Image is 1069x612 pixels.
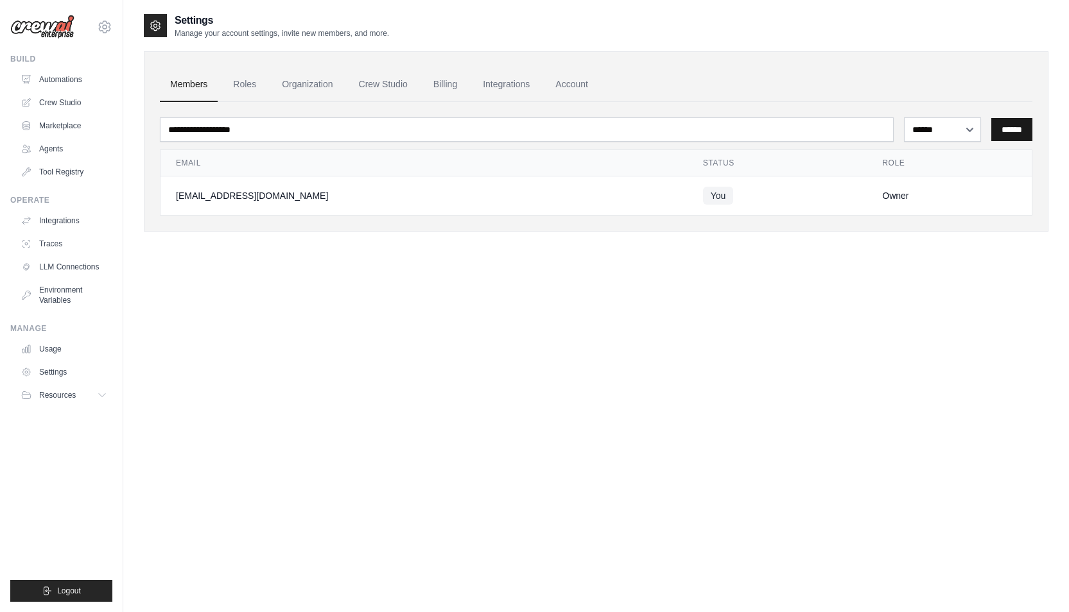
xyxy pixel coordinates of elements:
[15,115,112,136] a: Marketplace
[867,150,1032,176] th: Role
[15,210,112,231] a: Integrations
[688,150,867,176] th: Status
[15,280,112,310] a: Environment Variables
[423,67,467,102] a: Billing
[15,362,112,382] a: Settings
[15,257,112,277] a: LLM Connections
[160,67,218,102] a: Members
[15,139,112,159] a: Agents
[473,67,540,102] a: Integrations
[10,54,112,64] div: Build
[545,67,598,102] a: Account
[703,187,734,205] span: You
[223,67,266,102] a: Roles
[176,189,672,202] div: [EMAIL_ADDRESS][DOMAIN_NAME]
[10,15,74,39] img: Logo
[161,150,688,176] th: Email
[39,390,76,400] span: Resources
[10,580,112,602] button: Logout
[10,195,112,205] div: Operate
[15,92,112,113] a: Crew Studio
[10,323,112,334] div: Manage
[272,67,343,102] a: Organization
[57,586,81,596] span: Logout
[15,69,112,90] a: Automations
[882,189,1016,202] div: Owner
[15,234,112,254] a: Traces
[349,67,418,102] a: Crew Studio
[15,385,112,405] button: Resources
[175,13,389,28] h2: Settings
[15,339,112,359] a: Usage
[15,162,112,182] a: Tool Registry
[175,28,389,38] p: Manage your account settings, invite new members, and more.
